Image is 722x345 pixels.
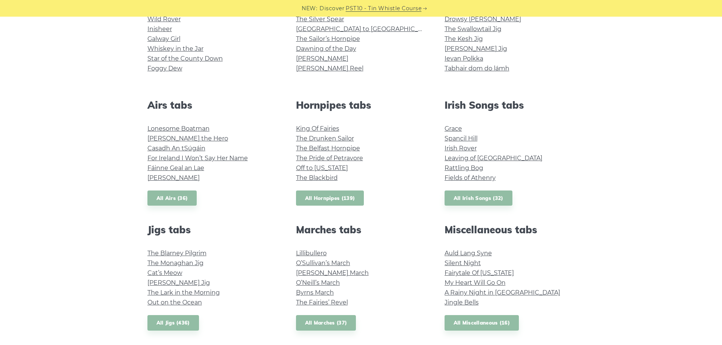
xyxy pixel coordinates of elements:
[296,299,348,306] a: The Fairies’ Revel
[445,190,512,206] a: All Irish Songs (32)
[296,135,354,142] a: The Drunken Sailor
[296,174,338,181] a: The Blackbird
[445,174,496,181] a: Fields of Athenry
[147,65,182,72] a: Foggy Dew
[147,99,278,111] h2: Airs tabs
[445,125,462,132] a: Grace
[147,16,181,23] a: Wild Rover
[296,125,339,132] a: King Of Fairies
[445,224,575,236] h2: Miscellaneous tabs
[296,55,348,62] a: [PERSON_NAME]
[147,155,248,162] a: For Ireland I Won’t Say Her Name
[147,250,207,257] a: The Blarney Pilgrim
[296,25,436,33] a: [GEOGRAPHIC_DATA] to [GEOGRAPHIC_DATA]
[296,279,340,286] a: O’Neill’s March
[445,269,514,276] a: Fairytale Of [US_STATE]
[445,45,507,52] a: [PERSON_NAME] Jig
[296,289,334,296] a: Byrns March
[147,55,223,62] a: Star of the County Down
[296,164,348,172] a: Off to [US_STATE]
[296,145,360,152] a: The Belfast Hornpipe
[296,224,426,236] h2: Marches tabs
[445,279,506,286] a: My Heart Will Go On
[296,190,364,206] a: All Hornpipes (139)
[296,269,369,276] a: [PERSON_NAME] March
[147,25,172,33] a: Inisheer
[346,4,421,13] a: PST10 - Tin Whistle Course
[147,259,204,267] a: The Monaghan Jig
[445,65,509,72] a: Tabhair dom do lámh
[296,16,344,23] a: The Silver Spear
[147,224,278,236] h2: Jigs tabs
[147,279,210,286] a: [PERSON_NAME] Jig
[319,4,345,13] span: Discover
[445,16,521,23] a: Drowsy [PERSON_NAME]
[147,125,210,132] a: Lonesome Boatman
[445,135,478,142] a: Spancil Hill
[147,289,220,296] a: The Lark in the Morning
[445,145,477,152] a: Irish Rover
[296,45,356,52] a: Dawning of the Day
[147,35,180,42] a: Galway Girl
[296,259,350,267] a: O’Sullivan’s March
[147,45,204,52] a: Whiskey in the Jar
[445,25,501,33] a: The Swallowtail Jig
[147,164,204,172] a: Fáinne Geal an Lae
[445,164,483,172] a: Rattling Bog
[296,315,356,331] a: All Marches (37)
[147,315,199,331] a: All Jigs (436)
[445,289,560,296] a: A Rainy Night in [GEOGRAPHIC_DATA]
[445,250,492,257] a: Auld Lang Syne
[147,269,182,276] a: Cat’s Meow
[296,99,426,111] h2: Hornpipes tabs
[296,65,363,72] a: [PERSON_NAME] Reel
[445,299,479,306] a: Jingle Bells
[296,155,363,162] a: The Pride of Petravore
[296,35,360,42] a: The Sailor’s Hornpipe
[147,174,200,181] a: [PERSON_NAME]
[445,55,483,62] a: Ievan Polkka
[302,4,317,13] span: NEW:
[147,190,197,206] a: All Airs (36)
[147,145,205,152] a: Casadh An tSúgáin
[445,99,575,111] h2: Irish Songs tabs
[147,299,202,306] a: Out on the Ocean
[445,35,483,42] a: The Kesh Jig
[445,155,542,162] a: Leaving of [GEOGRAPHIC_DATA]
[445,315,519,331] a: All Miscellaneous (16)
[296,250,327,257] a: Lillibullero
[445,259,481,267] a: Silent Night
[147,135,228,142] a: [PERSON_NAME] the Hero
